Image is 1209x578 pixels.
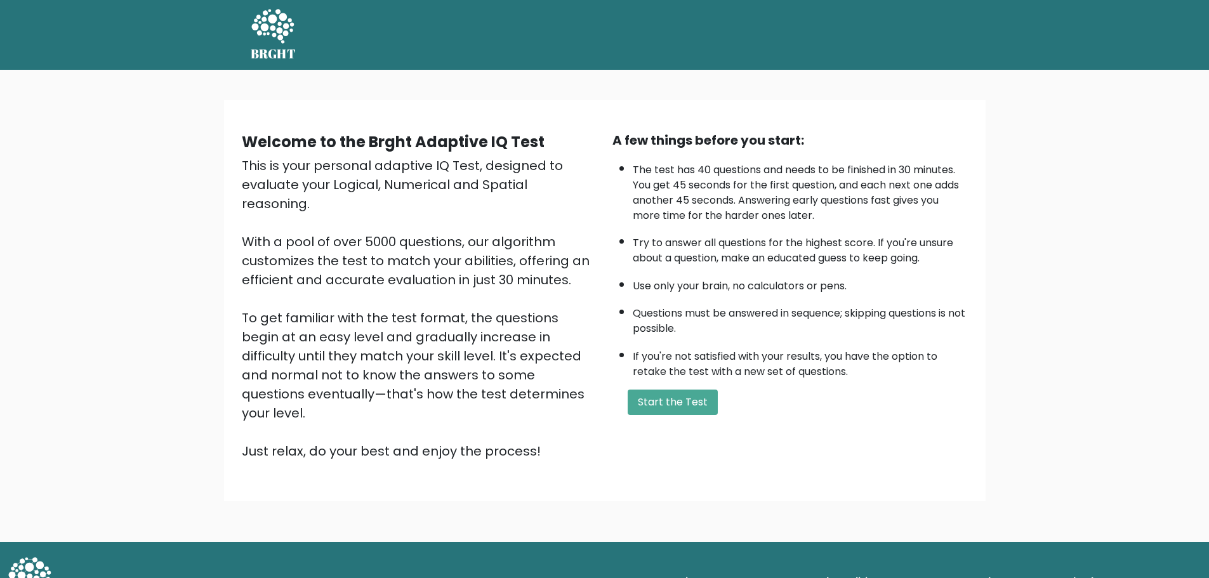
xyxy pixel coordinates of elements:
[628,390,718,415] button: Start the Test
[242,131,545,152] b: Welcome to the Brght Adaptive IQ Test
[251,46,296,62] h5: BRGHT
[633,343,968,379] li: If you're not satisfied with your results, you have the option to retake the test with a new set ...
[612,131,968,150] div: A few things before you start:
[633,229,968,266] li: Try to answer all questions for the highest score. If you're unsure about a question, make an edu...
[251,5,296,65] a: BRGHT
[633,272,968,294] li: Use only your brain, no calculators or pens.
[633,299,968,336] li: Questions must be answered in sequence; skipping questions is not possible.
[633,156,968,223] li: The test has 40 questions and needs to be finished in 30 minutes. You get 45 seconds for the firs...
[242,156,597,461] div: This is your personal adaptive IQ Test, designed to evaluate your Logical, Numerical and Spatial ...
